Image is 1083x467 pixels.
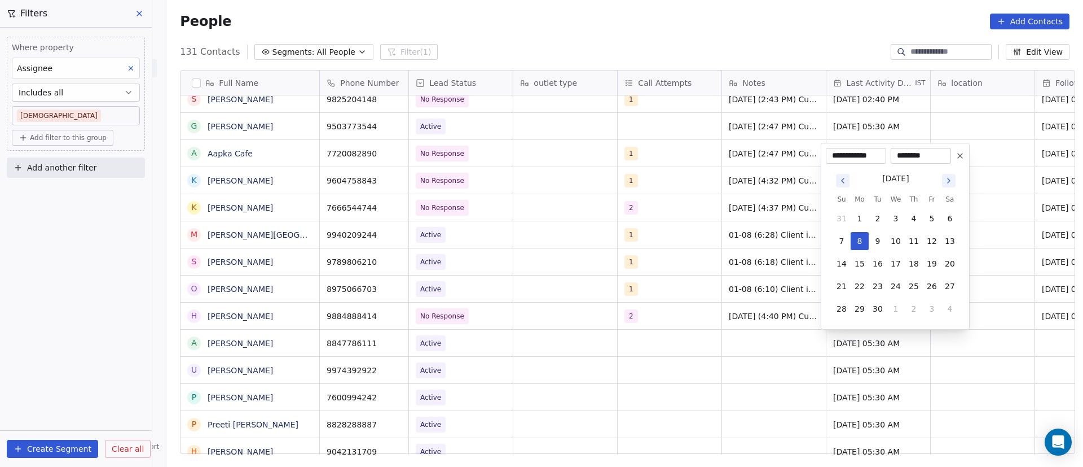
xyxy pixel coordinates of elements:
button: 28 [833,300,851,318]
button: 2 [869,210,887,228]
button: 8 [851,232,869,250]
div: [DATE] [882,173,909,185]
button: 6 [941,210,959,228]
th: Friday [923,194,941,205]
button: 12 [923,232,941,250]
button: 21 [833,277,851,295]
button: 19 [923,255,941,273]
th: Tuesday [869,194,887,205]
th: Monday [851,194,869,205]
button: 16 [869,255,887,273]
button: 1 [851,210,869,228]
button: 14 [833,255,851,273]
button: 26 [923,277,941,295]
button: 31 [833,210,851,228]
button: 23 [869,277,887,295]
button: Go to next month [941,173,957,189]
th: Sunday [833,194,851,205]
button: 11 [905,232,923,250]
button: 10 [887,232,905,250]
button: 1 [887,300,905,318]
button: 20 [941,255,959,273]
button: 3 [923,300,941,318]
button: 18 [905,255,923,273]
button: 4 [941,300,959,318]
button: 29 [851,300,869,318]
th: Saturday [941,194,959,205]
button: 5 [923,210,941,228]
button: 9 [869,232,887,250]
button: 4 [905,210,923,228]
th: Wednesday [887,194,905,205]
button: 30 [869,300,887,318]
button: 27 [941,277,959,295]
button: 15 [851,255,869,273]
th: Thursday [905,194,923,205]
button: 17 [887,255,905,273]
button: 3 [887,210,905,228]
button: 25 [905,277,923,295]
button: 24 [887,277,905,295]
button: Go to previous month [835,173,851,189]
button: 22 [851,277,869,295]
button: 7 [833,232,851,250]
button: 2 [905,300,923,318]
button: 13 [941,232,959,250]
